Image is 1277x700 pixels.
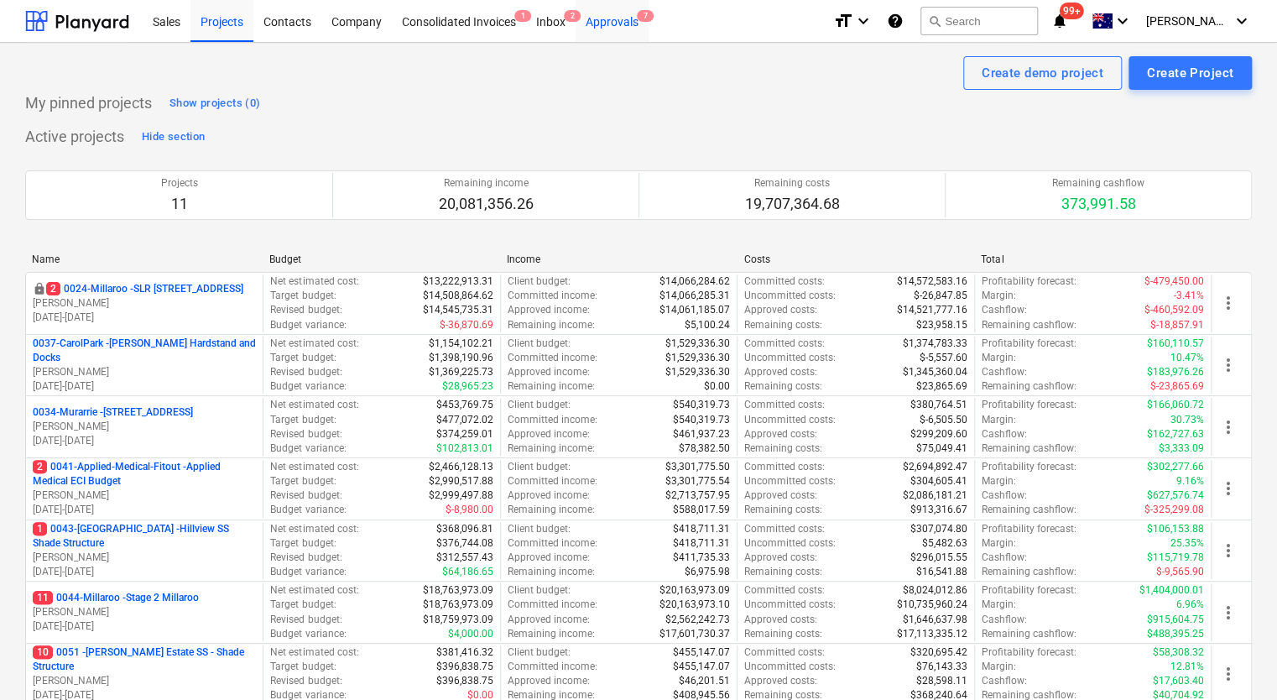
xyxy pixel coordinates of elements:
p: $913,316.67 [910,503,967,517]
p: $115,719.78 [1147,551,1204,565]
p: Client budget : [508,583,571,598]
p: Client budget : [508,398,571,412]
button: Search [920,7,1038,35]
p: [PERSON_NAME] [33,551,256,565]
p: $20,163,973.09 [659,583,730,598]
p: Committed income : [508,660,597,674]
p: 25.35% [1170,536,1204,551]
p: $23,958.15 [916,318,967,332]
p: $4,000.00 [448,627,493,641]
p: Budget variance : [270,379,346,394]
p: $160,110.57 [1147,337,1204,351]
p: Revised budget : [270,427,341,441]
p: Approved costs : [744,551,817,565]
p: Remaining costs : [744,379,822,394]
p: Approved income : [508,303,590,317]
p: Remaining cashflow : [982,503,1076,517]
p: $477,072.02 [436,413,493,427]
p: [PERSON_NAME] [33,365,256,379]
p: [DATE] - [DATE] [33,619,256,634]
p: Cashflow : [982,674,1027,688]
p: [DATE] - [DATE] [33,311,256,325]
p: $1,529,336.30 [665,337,730,351]
p: Remaining income : [508,441,595,456]
p: Uncommitted costs : [744,474,836,488]
p: Uncommitted costs : [744,536,836,551]
p: $455,147.07 [673,660,730,674]
p: Profitability forecast : [982,274,1076,289]
p: 0041-Applied-Medical-Fitout - Applied Medical ECI Budget [33,460,256,488]
p: Profitability forecast : [982,460,1076,474]
p: 6.96% [1176,598,1204,612]
p: Remaining costs : [744,627,822,641]
p: $6,975.98 [685,565,730,579]
p: $14,066,285.31 [659,289,730,303]
p: $296,015.55 [910,551,967,565]
p: $58,308.32 [1153,645,1204,660]
p: Committed costs : [744,460,825,474]
p: $-26,847.85 [914,289,967,303]
span: 10 [33,645,53,659]
div: Budget [269,253,493,265]
p: $-6,505.50 [920,413,967,427]
p: Committed income : [508,351,597,365]
p: Approved income : [508,427,590,441]
p: 12.81% [1170,660,1204,674]
i: format_size [833,11,853,31]
p: Approved income : [508,551,590,565]
p: Approved costs : [744,488,817,503]
p: Committed income : [508,536,597,551]
p: $368,096.81 [436,522,493,536]
p: $2,999,497.88 [429,488,493,503]
p: $16,541.88 [916,565,967,579]
p: Remaining costs : [744,565,822,579]
span: more_vert [1218,664,1238,684]
p: $14,508,864.62 [423,289,493,303]
p: $915,604.75 [1147,613,1204,627]
p: Approved income : [508,488,590,503]
p: Active projects [25,127,124,147]
p: 373,991.58 [1052,194,1144,214]
div: 10043-[GEOGRAPHIC_DATA] -Hillview SS Shade Structure[PERSON_NAME][DATE]-[DATE] [33,522,256,580]
p: [PERSON_NAME] [33,605,256,619]
p: Uncommitted costs : [744,351,836,365]
p: [DATE] - [DATE] [33,503,256,517]
p: Remaining cashflow : [982,318,1076,332]
p: $-479,450.00 [1144,274,1204,289]
p: $8,024,012.86 [903,583,967,598]
p: Committed costs : [744,583,825,598]
p: $2,694,892.47 [903,460,967,474]
p: $-325,299.08 [1144,503,1204,517]
p: Target budget : [270,289,336,303]
p: $64,186.65 [442,565,493,579]
p: Committed income : [508,413,597,427]
p: Cashflow : [982,365,1027,379]
p: [DATE] - [DATE] [33,565,256,579]
p: $18,763,973.09 [423,598,493,612]
p: Budget variance : [270,441,346,456]
p: [PERSON_NAME] [33,420,256,434]
p: Client budget : [508,337,571,351]
p: Remaining income : [508,503,595,517]
span: more_vert [1218,603,1238,623]
p: [PERSON_NAME] [33,674,256,688]
p: $18,759,973.09 [423,613,493,627]
p: Committed costs : [744,645,825,660]
p: Net estimated cost : [270,274,358,289]
span: search [928,14,941,28]
p: 10.47% [1170,351,1204,365]
p: 0043-[GEOGRAPHIC_DATA] - Hillview SS Shade Structure [33,522,256,551]
p: Uncommitted costs : [744,598,836,612]
p: Net estimated cost : [270,337,358,351]
p: $304,605.41 [910,474,967,488]
p: 0034-Murarrie - [STREET_ADDRESS] [33,405,193,420]
p: $28,965.23 [442,379,493,394]
div: 20024-Millaroo -SLR [STREET_ADDRESS][PERSON_NAME][DATE]-[DATE] [33,282,256,325]
p: Margin : [982,474,1016,488]
p: Approved costs : [744,365,817,379]
p: $13,222,913.31 [423,274,493,289]
button: Show projects (0) [165,90,264,117]
p: $312,557.43 [436,551,493,565]
p: $14,521,777.16 [897,303,967,317]
p: Revised budget : [270,303,341,317]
